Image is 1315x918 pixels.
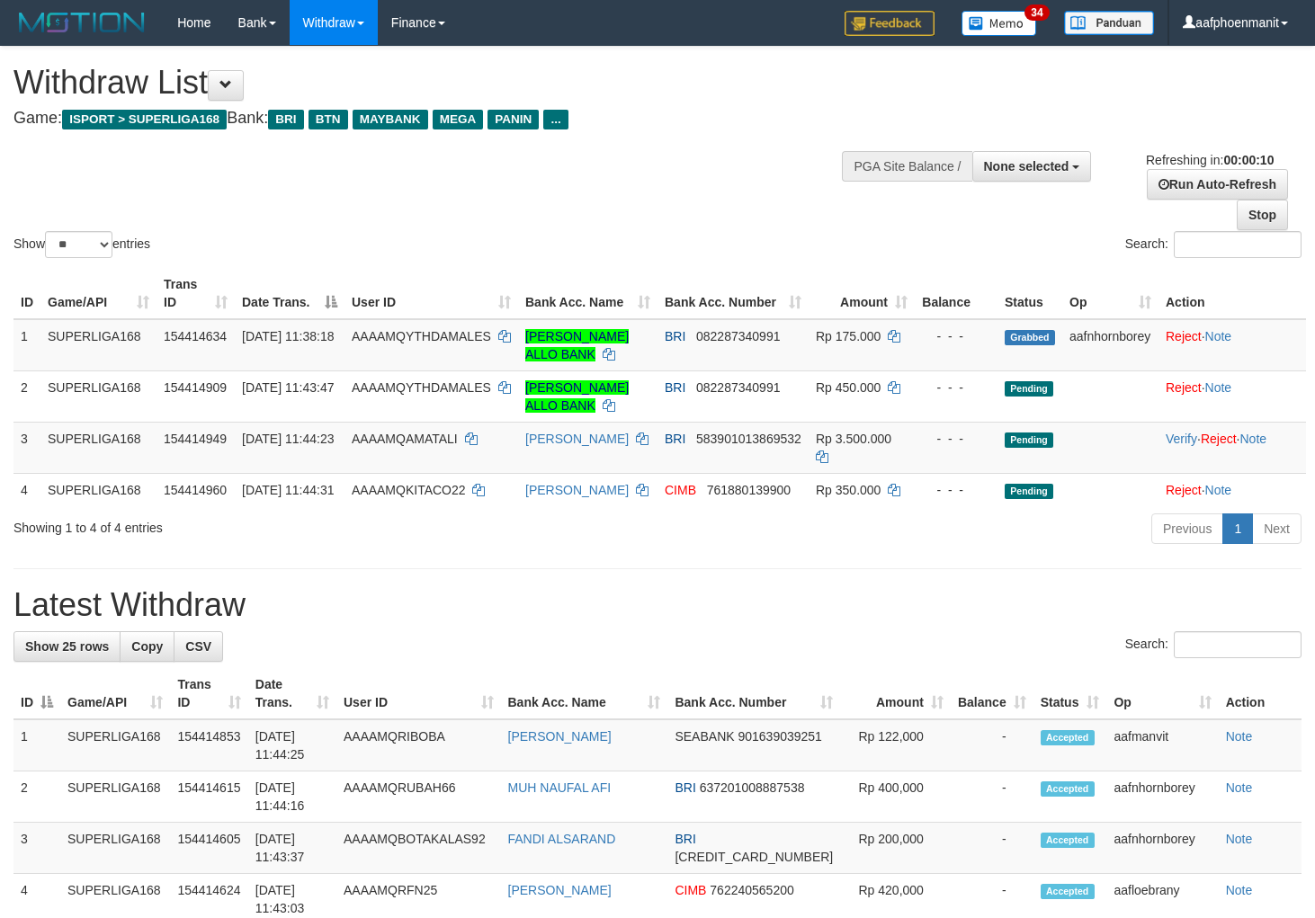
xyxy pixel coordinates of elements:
td: 2 [13,370,40,422]
a: Reject [1166,329,1202,343]
th: Action [1219,668,1302,719]
span: 154414960 [164,483,227,497]
th: User ID: activate to sort column ascending [344,268,518,319]
span: 154414949 [164,432,227,446]
h1: Latest Withdraw [13,587,1302,623]
span: Rp 175.000 [816,329,881,343]
span: 154414909 [164,380,227,395]
span: AAAAMQYTHDAMALES [352,329,491,343]
a: Note [1205,329,1232,343]
label: Search: [1125,631,1302,658]
span: SEABANK [675,729,734,744]
span: Pending [1005,432,1053,448]
span: Refreshing in: [1146,153,1274,167]
th: Balance [915,268,997,319]
th: Trans ID: activate to sort column ascending [170,668,247,719]
strong: 00:00:10 [1223,153,1274,167]
label: Show entries [13,231,150,258]
span: 154414634 [164,329,227,343]
td: aafnhornborey [1106,823,1218,874]
img: Button%20Memo.svg [962,11,1037,36]
span: BRI [665,329,685,343]
a: [PERSON_NAME] ALLO BANK [525,380,629,413]
img: MOTION_logo.png [13,9,150,36]
span: MEGA [433,110,484,129]
span: BRI [268,110,303,129]
span: AAAAMQAMATALI [352,432,458,446]
td: SUPERLIGA168 [40,422,157,473]
td: Rp 200,000 [840,823,951,874]
img: Feedback.jpg [845,11,935,36]
td: aafnhornborey [1062,319,1158,371]
th: ID: activate to sort column descending [13,668,60,719]
span: Rp 450.000 [816,380,881,395]
td: 3 [13,823,60,874]
th: Amount: activate to sort column ascending [809,268,915,319]
a: [PERSON_NAME] [525,432,629,446]
th: Trans ID: activate to sort column ascending [157,268,235,319]
td: aafnhornborey [1106,771,1218,823]
span: [DATE] 11:43:47 [242,380,334,395]
div: - - - [922,327,990,345]
th: Date Trans.: activate to sort column ascending [248,668,336,719]
div: - - - [922,481,990,499]
span: 34 [1024,4,1049,21]
span: BRI [665,380,685,395]
a: Note [1205,380,1232,395]
div: PGA Site Balance / [842,151,971,182]
td: 4 [13,473,40,506]
h1: Withdraw List [13,65,859,101]
span: Accepted [1041,730,1095,745]
span: CIMB [675,883,706,897]
th: Action [1158,268,1306,319]
label: Search: [1125,231,1302,258]
a: Note [1205,483,1232,497]
td: SUPERLIGA168 [40,473,157,506]
span: [DATE] 11:44:23 [242,432,334,446]
th: User ID: activate to sort column ascending [336,668,501,719]
td: - [951,823,1033,874]
span: CSV [185,639,211,654]
a: FANDI ALSARAND [508,832,616,846]
input: Search: [1174,231,1302,258]
td: SUPERLIGA168 [60,719,170,771]
td: 2 [13,771,60,823]
h4: Game: Bank: [13,110,859,128]
th: Bank Acc. Number: activate to sort column ascending [667,668,840,719]
th: Balance: activate to sort column ascending [951,668,1033,719]
span: BRI [675,780,695,795]
span: MAYBANK [353,110,428,129]
a: Copy [120,631,174,662]
button: None selected [972,151,1092,182]
span: Copy 761880139900 to clipboard [707,483,791,497]
span: None selected [984,159,1069,174]
span: Copy 594301016038535 to clipboard [675,850,833,864]
span: Rp 350.000 [816,483,881,497]
span: ... [543,110,568,129]
th: Bank Acc. Name: activate to sort column ascending [501,668,668,719]
td: 1 [13,719,60,771]
th: Bank Acc. Number: activate to sort column ascending [657,268,809,319]
th: Status: activate to sort column ascending [1033,668,1107,719]
a: [PERSON_NAME] [508,883,612,897]
span: Copy 637201008887538 to clipboard [700,780,805,795]
span: Accepted [1041,833,1095,848]
div: - - - [922,379,990,397]
a: Stop [1237,200,1288,230]
span: Copy 762240565200 to clipboard [710,883,793,897]
a: [PERSON_NAME] ALLO BANK [525,329,629,361]
td: · [1158,319,1306,371]
span: Accepted [1041,781,1095,797]
span: ISPORT > SUPERLIGA168 [62,110,227,129]
a: Verify [1166,432,1197,446]
span: Copy 082287340991 to clipboard [696,329,780,343]
a: Reject [1166,380,1202,395]
a: Note [1226,832,1253,846]
div: - - - [922,430,990,448]
th: Amount: activate to sort column ascending [840,668,951,719]
a: [PERSON_NAME] [508,729,612,744]
a: Note [1226,883,1253,897]
span: [DATE] 11:44:31 [242,483,334,497]
td: 154414853 [170,719,247,771]
span: Grabbed [1005,330,1055,345]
